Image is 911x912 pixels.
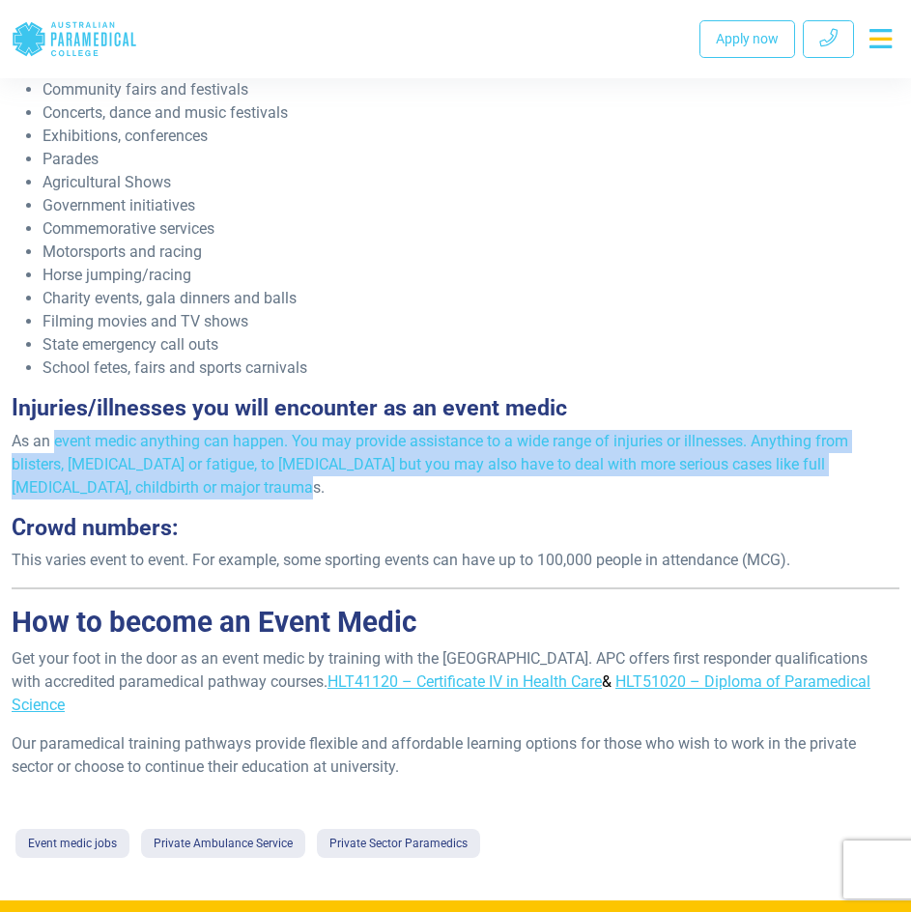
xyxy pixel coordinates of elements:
[12,515,899,542] h3: Crowd numbers:
[43,101,899,125] li: Concerts, dance and music festivals
[12,8,137,71] a: Australian Paramedical College
[43,287,899,310] li: Charity events, gala dinners and balls
[43,241,899,264] li: Motorsports and racing
[699,20,795,58] a: Apply now
[43,217,899,241] li: Commemorative services
[12,647,899,717] p: Get your foot in the door as an event medic by training with the [GEOGRAPHIC_DATA]. APC offers fi...
[43,148,899,171] li: Parades
[602,672,612,691] span: &
[12,732,899,779] p: Our paramedical training pathways provide flexible and affordable learning options for those who ...
[327,672,602,691] a: HLT41120 – Certificate IV in Health Care
[12,549,899,572] p: This varies event to event. For example, some sporting events can have up to 100,000 people in at...
[43,78,899,101] li: Community fairs and festivals
[43,310,899,333] li: Filming movies and TV shows
[43,194,899,217] li: Government initiatives
[43,333,899,356] li: State emergency call outs
[12,605,899,640] h2: How to become an Event Medic
[317,829,480,858] a: Private Sector Paramedics
[43,356,899,380] li: School fetes, fairs and sports carnivals
[43,171,899,194] li: Agricultural Shows
[12,395,899,422] h3: Injuries/illnesses you will encounter as an event medic
[15,829,129,858] a: Event medic jobs
[12,430,899,499] p: As an event medic anything can happen. You may provide assistance to a wide range of injuries or ...
[141,829,305,858] a: Private Ambulance Service
[43,125,899,148] li: Exhibitions, conferences
[862,21,899,56] button: Toggle navigation
[43,264,899,287] li: Horse jumping/racing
